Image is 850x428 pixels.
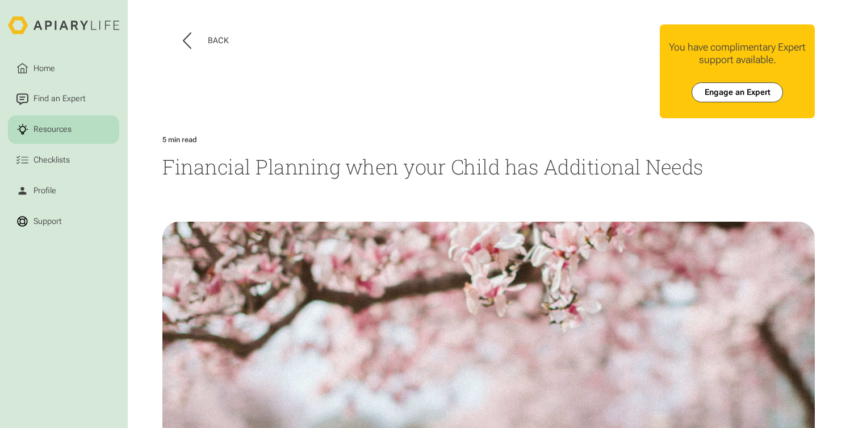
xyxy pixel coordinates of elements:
div: Home [32,63,57,75]
a: Profile [8,177,119,205]
a: Find an Expert [8,85,119,113]
div: Back [208,36,229,46]
a: Resources [8,115,119,144]
div: Checklists [32,154,72,167]
div: Profile [32,185,58,197]
button: Back [183,32,229,49]
div: Resources [32,123,74,136]
div: You have complimentary Expert support available. [668,41,807,67]
div: Support [32,215,64,228]
h1: Financial Planning when your Child has Additional Needs [162,153,815,180]
a: Support [8,207,119,235]
a: Checklists [8,146,119,174]
div: 5 min read [162,135,197,144]
a: Home [8,55,119,83]
a: Engage an Expert [692,82,783,102]
div: Find an Expert [32,93,88,106]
